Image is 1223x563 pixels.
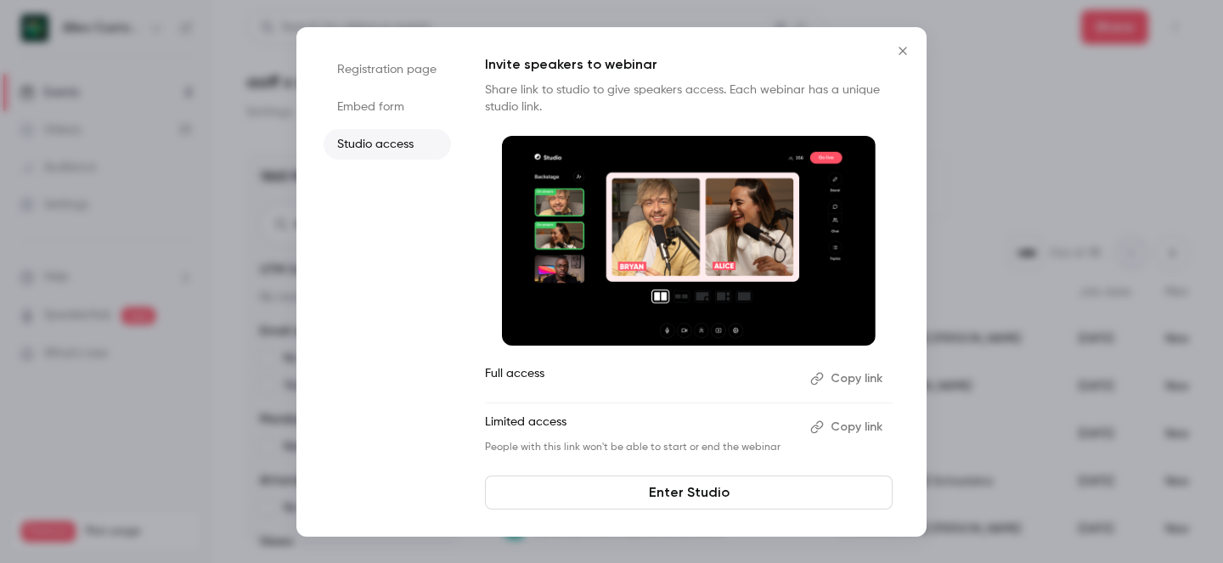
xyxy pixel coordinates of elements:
button: Close [886,34,920,68]
p: Limited access [485,414,797,441]
button: Copy link [803,414,893,441]
li: Registration page [324,54,451,85]
p: Share link to studio to give speakers access. Each webinar has a unique studio link. [485,82,893,115]
li: Embed form [324,92,451,122]
button: Copy link [803,365,893,392]
p: Full access [485,365,797,392]
a: Enter Studio [485,476,893,510]
img: Invite speakers to webinar [502,136,876,346]
p: People with this link won't be able to start or end the webinar [485,441,797,454]
p: Invite speakers to webinar [485,54,893,75]
li: Studio access [324,129,451,160]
